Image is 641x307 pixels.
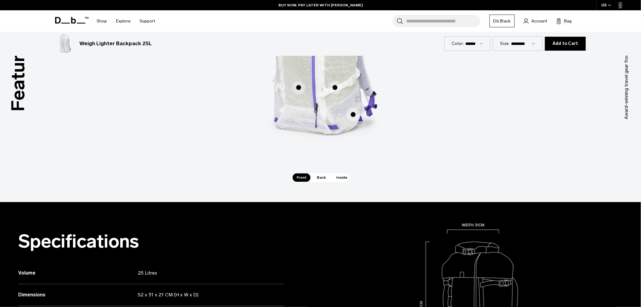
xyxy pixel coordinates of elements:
[79,40,152,48] h3: Weigh Lighter Backpack 25L
[332,174,351,182] span: Inside
[313,174,330,182] span: Back
[138,291,271,299] p: 52 x 31 x 21 CM (H x W x D)
[278,2,363,8] a: BUY NOW, PAY LATER WITH [PERSON_NAME]
[532,18,547,24] span: Account
[564,18,572,24] span: Bag
[140,10,155,32] a: Support
[553,41,578,46] span: Add to Cart
[490,15,515,27] a: Db Black
[138,269,271,277] p: 25 Litres
[545,37,586,51] button: Add to Cart
[18,269,138,277] h3: Volume
[116,10,131,32] a: Explore
[556,17,572,25] button: Bag
[500,40,510,47] label: Size:
[293,174,311,182] span: Front
[55,34,75,53] img: Weigh_Lighter_Backpack_25L_1.png
[18,231,284,251] h2: Specifications
[524,17,547,25] a: Account
[452,40,464,47] label: Color:
[4,35,32,112] h3: Features
[92,10,160,32] nav: Main Navigation
[18,291,138,299] h3: Dimensions
[97,10,107,32] a: Shop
